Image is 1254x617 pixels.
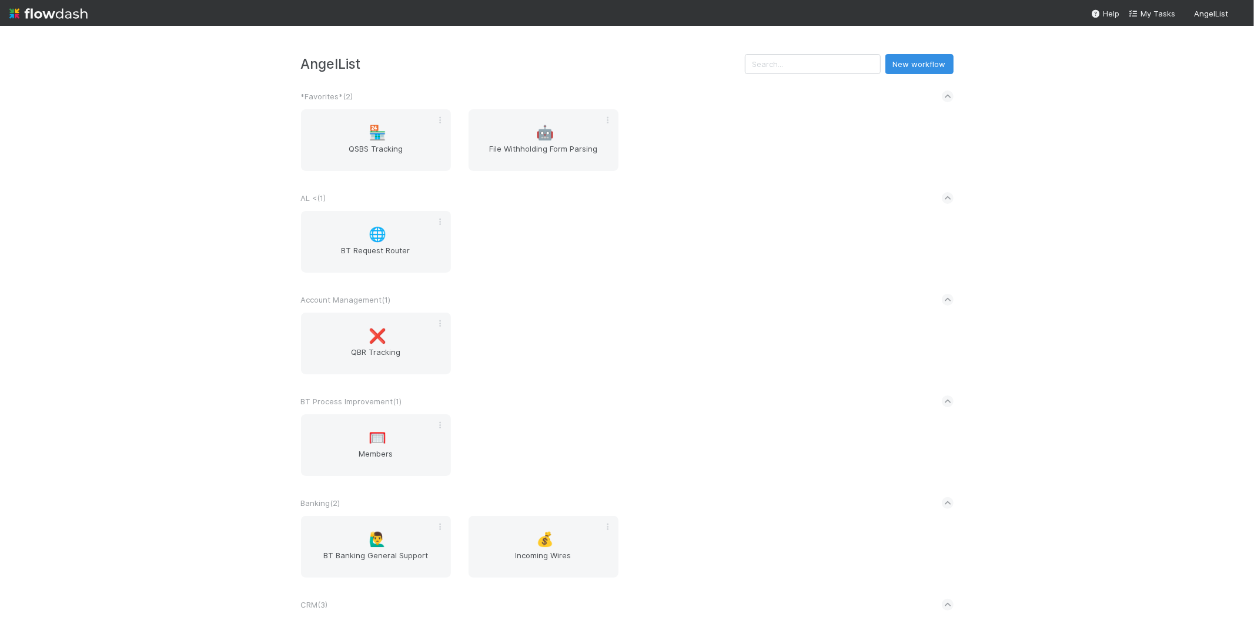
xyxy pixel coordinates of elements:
[306,448,446,471] span: Members
[536,532,554,547] span: 💰
[369,532,386,547] span: 🙋‍♂️
[306,549,446,573] span: BT Banking General Support
[369,328,386,344] span: ❌
[306,143,446,166] span: QSBS Tracking
[301,211,451,273] a: 🌐BT Request Router
[301,92,353,101] span: *Favorites* ( 2 )
[1091,8,1119,19] div: Help
[301,414,451,476] a: 🥅Members
[469,109,618,171] a: 🤖File Withholding Form Parsing
[469,516,618,578] a: 💰Incoming Wires
[301,193,326,203] span: AL < ( 1 )
[536,125,554,140] span: 🤖
[306,346,446,370] span: QBR Tracking
[301,397,402,406] span: BT Process Improvement ( 1 )
[301,600,328,609] span: CRM ( 3 )
[1129,9,1175,18] span: My Tasks
[473,143,614,166] span: File Withholding Form Parsing
[369,125,386,140] span: 🏪
[301,109,451,171] a: 🏪QSBS Tracking
[306,244,446,268] span: BT Request Router
[369,430,386,445] span: 🥅
[369,227,386,242] span: 🌐
[1233,8,1245,20] img: avatar_66854b90-094e-431f-b713-6ac88429a2b8.png
[885,54,954,74] button: New workflow
[301,295,391,304] span: Account Management ( 1 )
[745,54,881,74] input: Search...
[1194,9,1228,18] span: AngelList
[301,313,451,374] a: ❌QBR Tracking
[301,516,451,578] a: 🙋‍♂️BT Banking General Support
[473,549,614,573] span: Incoming Wires
[9,4,88,24] img: logo-inverted-e16ddd16eac7371096b0.svg
[1129,8,1175,19] a: My Tasks
[301,498,340,508] span: Banking ( 2 )
[301,56,745,72] h3: AngelList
